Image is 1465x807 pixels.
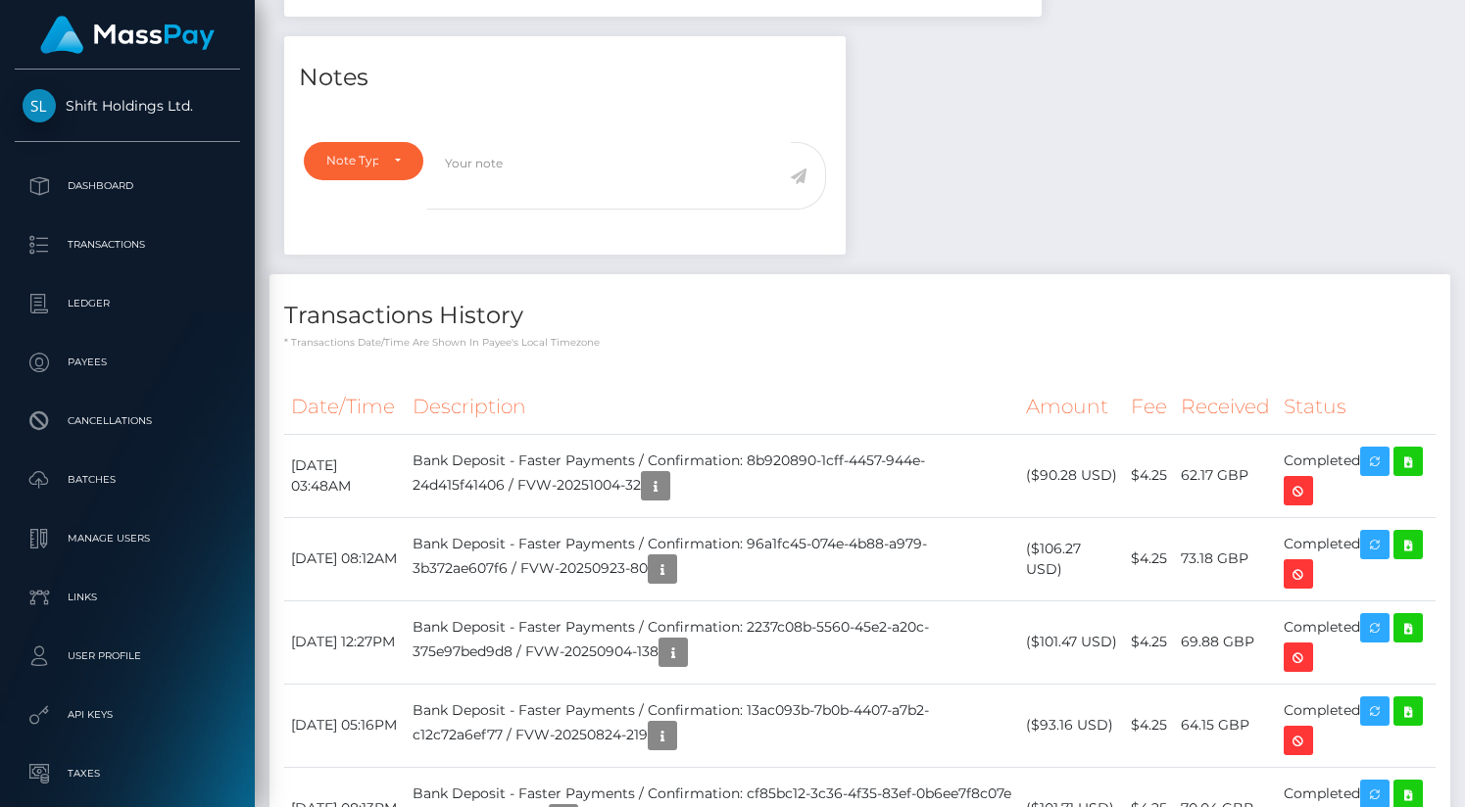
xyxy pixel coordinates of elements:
[1174,434,1277,517] td: 62.17 GBP
[23,583,232,612] p: Links
[23,348,232,377] p: Payees
[299,61,831,95] h4: Notes
[1277,600,1436,684] td: Completed
[284,517,406,600] td: [DATE] 08:12AM
[1174,380,1277,434] th: Received
[1019,517,1124,600] td: ($106.27 USD)
[406,380,1018,434] th: Description
[326,153,378,168] div: Note Type
[284,380,406,434] th: Date/Time
[1277,517,1436,600] td: Completed
[15,97,240,115] span: Shift Holdings Ltd.
[23,230,232,260] p: Transactions
[15,338,240,387] a: Payees
[23,289,232,318] p: Ledger
[15,279,240,328] a: Ledger
[15,573,240,622] a: Links
[1124,600,1174,684] td: $4.25
[23,406,232,436] p: Cancellations
[15,514,240,563] a: Manage Users
[15,749,240,798] a: Taxes
[15,632,240,681] a: User Profile
[284,434,406,517] td: [DATE] 03:48AM
[40,16,215,54] img: MassPay Logo
[15,397,240,446] a: Cancellations
[1124,380,1174,434] th: Fee
[15,690,240,739] a: API Keys
[1277,684,1436,767] td: Completed
[1174,600,1277,684] td: 69.88 GBP
[15,455,240,504] a: Batches
[1174,517,1277,600] td: 73.18 GBP
[23,524,232,553] p: Manage Users
[23,700,232,730] p: API Keys
[23,171,232,201] p: Dashboard
[1124,684,1174,767] td: $4.25
[15,220,240,269] a: Transactions
[1124,434,1174,517] td: $4.25
[406,600,1018,684] td: Bank Deposit - Faster Payments / Confirmation: 2237c08b-5560-45e2-a20c-375e97bed9d8 / FVW-2025090...
[1019,380,1124,434] th: Amount
[23,89,56,122] img: Shift Holdings Ltd.
[406,434,1018,517] td: Bank Deposit - Faster Payments / Confirmation: 8b920890-1cff-4457-944e-24d415f41406 / FVW-2025100...
[284,299,1436,333] h4: Transactions History
[23,465,232,495] p: Batches
[23,759,232,788] p: Taxes
[1019,684,1124,767] td: ($93.16 USD)
[1019,600,1124,684] td: ($101.47 USD)
[284,684,406,767] td: [DATE] 05:16PM
[406,517,1018,600] td: Bank Deposit - Faster Payments / Confirmation: 96a1fc45-074e-4b88-a979-3b372ae607f6 / FVW-2025092...
[1174,684,1277,767] td: 64.15 GBP
[1124,517,1174,600] td: $4.25
[284,335,1436,350] p: * Transactions date/time are shown in payee's local timezone
[406,684,1018,767] td: Bank Deposit - Faster Payments / Confirmation: 13ac093b-7b0b-4407-a7b2-c12c72a6ef77 / FVW-2025082...
[304,142,423,179] button: Note Type
[284,600,406,684] td: [DATE] 12:27PM
[1277,434,1436,517] td: Completed
[23,641,232,671] p: User Profile
[15,162,240,211] a: Dashboard
[1019,434,1124,517] td: ($90.28 USD)
[1277,380,1436,434] th: Status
